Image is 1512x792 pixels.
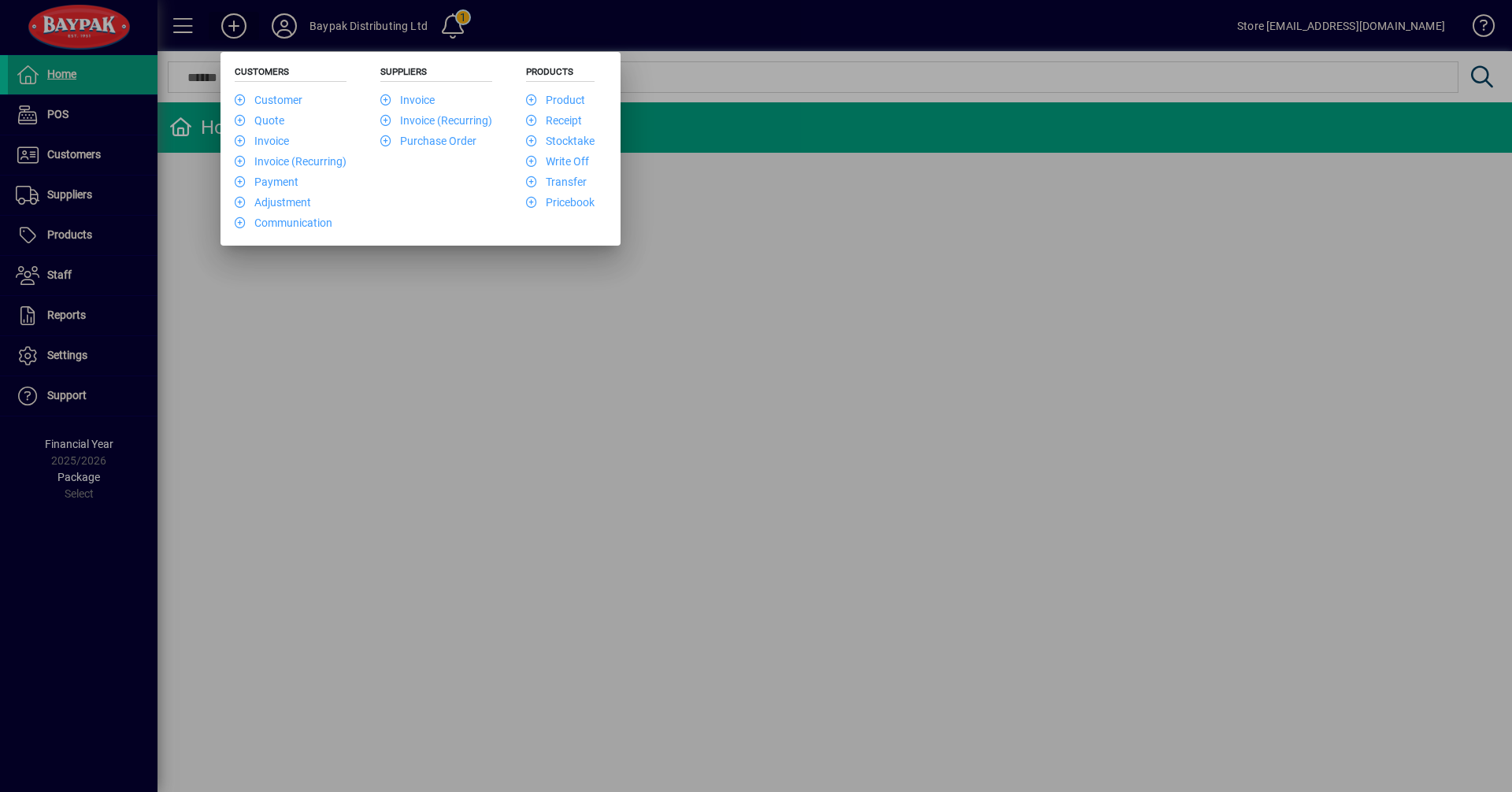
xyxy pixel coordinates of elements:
a: Invoice [235,135,289,147]
h5: Products [526,66,595,82]
a: Adjustment [235,196,311,209]
a: Customer [235,94,302,106]
a: Write Off [526,155,589,168]
a: Invoice [380,94,435,106]
a: Communication [235,217,332,229]
a: Stocktake [526,135,595,147]
h5: Customers [235,66,346,82]
a: Quote [235,114,284,127]
a: Invoice (Recurring) [380,114,492,127]
a: Transfer [526,176,587,188]
a: Purchase Order [380,135,476,147]
a: Payment [235,176,298,188]
a: Receipt [526,114,582,127]
a: Invoice (Recurring) [235,155,346,168]
a: Pricebook [526,196,595,209]
h5: Suppliers [380,66,492,82]
a: Product [526,94,585,106]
